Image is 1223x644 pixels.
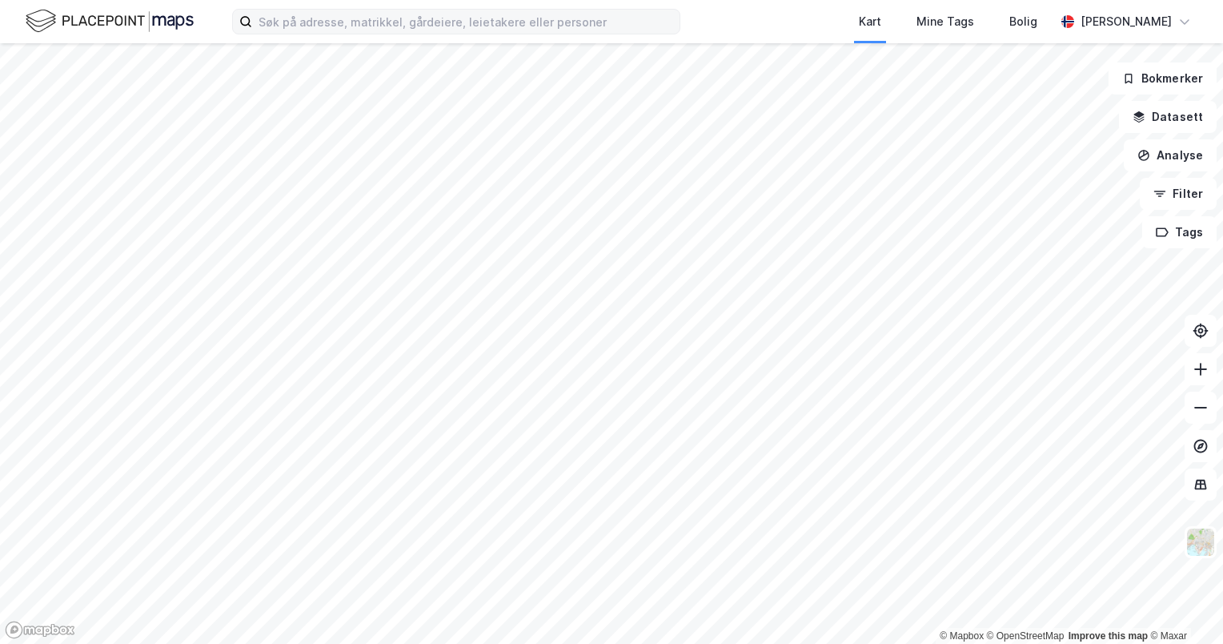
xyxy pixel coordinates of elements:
[1119,101,1217,133] button: Datasett
[940,630,984,642] a: Mapbox
[252,10,680,34] input: Søk på adresse, matrikkel, gårdeiere, leietakere eller personer
[1185,527,1216,557] img: Z
[1143,567,1223,644] iframe: Chat Widget
[1009,12,1037,31] div: Bolig
[1140,178,1217,210] button: Filter
[916,12,974,31] div: Mine Tags
[1081,12,1172,31] div: [PERSON_NAME]
[26,7,194,35] img: logo.f888ab2527a4732fd821a326f86c7f29.svg
[1142,216,1217,248] button: Tags
[5,621,75,639] a: Mapbox homepage
[1109,62,1217,95] button: Bokmerker
[859,12,881,31] div: Kart
[987,630,1065,642] a: OpenStreetMap
[1124,139,1217,171] button: Analyse
[1069,630,1148,642] a: Improve this map
[1143,567,1223,644] div: Kontrollprogram for chat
